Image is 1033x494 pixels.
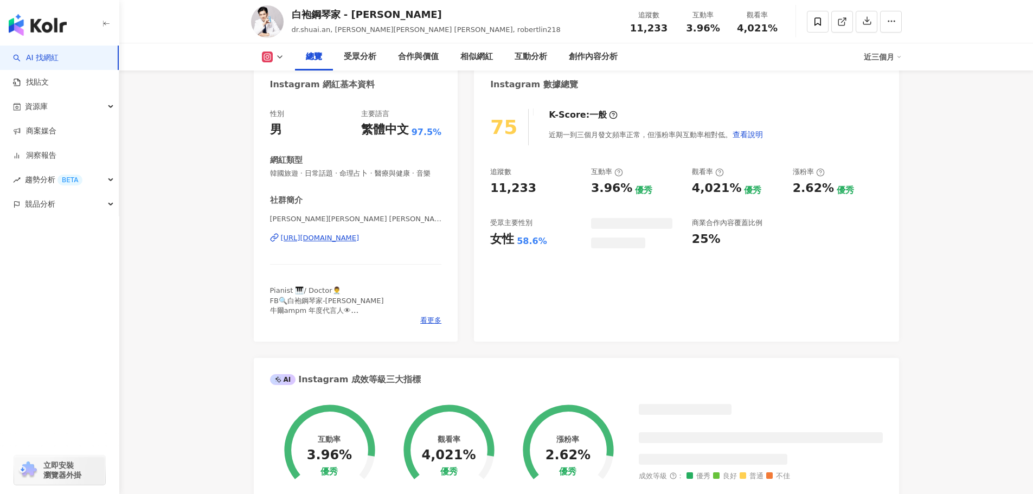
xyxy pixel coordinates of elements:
a: searchAI 找網紅 [13,53,59,63]
span: 看更多 [420,316,441,325]
div: 網紅類型 [270,155,303,166]
div: 互動率 [318,435,341,444]
div: 創作內容分析 [569,50,618,63]
span: 立即安裝 瀏覽器外掛 [43,460,81,480]
div: 追蹤數 [490,167,511,177]
div: 互動分析 [515,50,547,63]
div: 白袍鋼琴家 - [PERSON_NAME] [292,8,561,21]
div: 漲粉率 [556,435,579,444]
div: 近三個月 [864,48,902,66]
span: 97.5% [412,126,442,138]
div: 男 [270,121,282,138]
div: 75 [490,116,517,138]
div: 女性 [490,231,514,248]
div: 2.62% [546,448,591,463]
div: 優秀 [440,467,458,477]
div: Instagram 成效等級三大指標 [270,374,421,386]
span: Pianist 🎹/ Doctor👨‍⚕️ FB🔍白袍鋼琴家-[PERSON_NAME] 牛爾ampm 年度代言人👁 演出代言合作邀約請聯繫Teddy📩： [EMAIL_ADDRESS][DOM... [270,286,401,344]
div: 優秀 [837,184,854,196]
div: 主要語言 [361,109,389,119]
div: 受眾分析 [344,50,376,63]
span: 資源庫 [25,94,48,119]
div: 優秀 [744,184,761,196]
span: 11,233 [630,22,668,34]
div: 優秀 [320,467,338,477]
div: 總覽 [306,50,322,63]
div: 社群簡介 [270,195,303,206]
span: 韓國旅遊 · 日常話題 · 命理占卜 · 醫療與健康 · 音樂 [270,169,442,178]
div: 近期一到三個月發文頻率正常，但漲粉率與互動率相對低。 [549,124,763,145]
div: 25% [692,231,721,248]
div: BETA [57,175,82,185]
div: 成效等級 ： [639,472,883,480]
span: 3.96% [686,23,720,34]
span: 優秀 [686,472,710,480]
div: 漲粉率 [793,167,825,177]
div: 受眾主要性別 [490,218,532,228]
div: 優秀 [559,467,576,477]
div: AI [270,374,296,385]
div: 繁體中文 [361,121,409,138]
span: rise [13,176,21,184]
div: 4,021% [422,448,476,463]
div: 性別 [270,109,284,119]
div: 一般 [589,109,607,121]
span: [PERSON_NAME][PERSON_NAME] [PERSON_NAME] | robertlin218 [270,214,442,224]
div: 3.96% [591,180,632,197]
div: [URL][DOMAIN_NAME] [281,233,360,243]
div: Instagram 網紅基本資料 [270,79,375,91]
div: 觀看率 [438,435,460,444]
div: 優秀 [635,184,652,196]
div: 追蹤數 [628,10,670,21]
div: 2.62% [793,180,834,197]
span: 普通 [740,472,763,480]
div: 商業合作內容覆蓋比例 [692,218,762,228]
img: KOL Avatar [251,5,284,38]
span: 良好 [713,472,737,480]
a: [URL][DOMAIN_NAME] [270,233,442,243]
div: 相似網紅 [460,50,493,63]
span: 競品分析 [25,192,55,216]
div: 觀看率 [737,10,778,21]
div: 3.96% [307,448,352,463]
div: 互動率 [683,10,724,21]
a: 洞察報告 [13,150,56,161]
span: 不佳 [766,472,790,480]
img: chrome extension [17,461,39,479]
div: K-Score : [549,109,618,121]
span: dr.shuai.an, [PERSON_NAME][PERSON_NAME] [PERSON_NAME], robertlin218 [292,25,561,34]
span: 4,021% [737,23,778,34]
div: 11,233 [490,180,536,197]
a: 商案媒合 [13,126,56,137]
div: 互動率 [591,167,623,177]
a: 找貼文 [13,77,49,88]
span: 查看說明 [733,130,763,139]
div: 58.6% [517,235,547,247]
div: 合作與價值 [398,50,439,63]
span: 趨勢分析 [25,168,82,192]
div: 觀看率 [692,167,724,177]
button: 查看說明 [732,124,763,145]
div: Instagram 數據總覽 [490,79,578,91]
img: logo [9,14,67,36]
a: chrome extension立即安裝 瀏覽器外掛 [14,455,105,485]
div: 4,021% [692,180,742,197]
